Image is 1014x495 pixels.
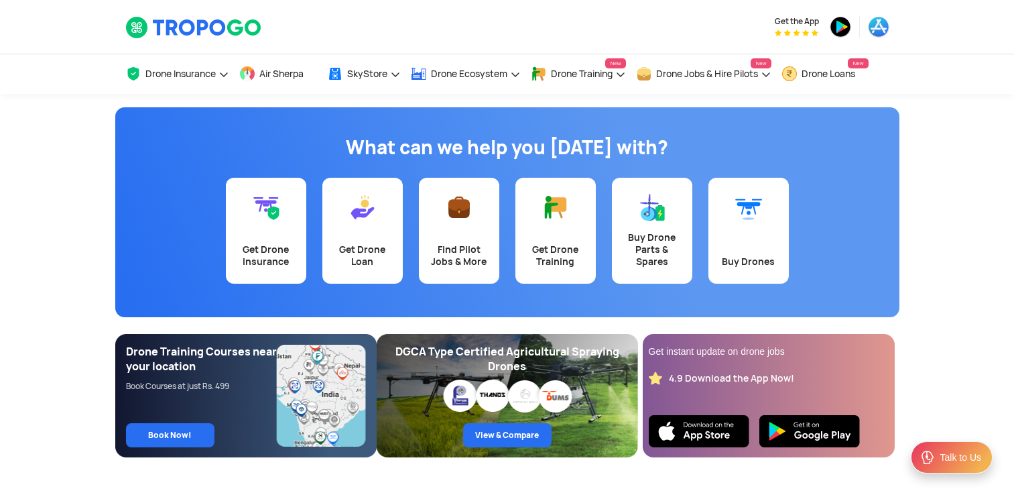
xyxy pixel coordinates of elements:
img: Buy Drone Parts & Spares [639,194,666,221]
img: Playstore [759,415,860,447]
div: Buy Drone Parts & Spares [620,231,684,268]
span: Drone Loans [802,68,855,79]
img: star_rating [649,372,662,385]
span: Drone Ecosystem [431,68,507,79]
div: Get Drone Insurance [234,243,298,268]
span: Drone Insurance [145,68,216,79]
a: Buy Drones [708,178,789,284]
a: Get Drone Loan [322,178,403,284]
div: Find Pilot Jobs & More [427,243,491,268]
a: Get Drone Training [515,178,596,284]
span: Air Sherpa [259,68,304,79]
div: Buy Drones [716,256,781,268]
a: Find Pilot Jobs & More [419,178,499,284]
img: ic_Support.svg [920,449,936,465]
div: DGCA Type Certified Agricultural Spraying Drones [387,345,627,374]
a: Drone Ecosystem [411,54,521,94]
a: Air Sherpa [239,54,317,94]
a: Get Drone Insurance [226,178,306,284]
span: New [605,58,625,68]
span: Get the App [775,16,819,27]
img: playstore [830,16,851,38]
img: Find Pilot Jobs & More [446,194,472,221]
span: SkyStore [347,68,387,79]
img: Get Drone Insurance [253,194,279,221]
div: Talk to Us [940,451,981,464]
a: Drone Insurance [125,54,229,94]
a: Drone Jobs & Hire PilotsNew [636,54,771,94]
a: Book Now! [126,423,214,447]
div: Get Drone Training [523,243,588,268]
a: SkyStore [327,54,401,94]
img: TropoGo Logo [125,16,263,39]
img: Ios [649,415,749,447]
a: Drone LoansNew [781,54,869,94]
div: Drone Training Courses near your location [126,345,277,374]
a: View & Compare [463,423,552,447]
span: New [848,58,868,68]
a: Drone TrainingNew [531,54,626,94]
img: Get Drone Training [542,194,569,221]
h1: What can we help you [DATE] with? [125,134,889,161]
div: Get instant update on drone jobs [649,345,889,358]
span: Drone Jobs & Hire Pilots [656,68,758,79]
img: App Raking [775,30,818,36]
img: Get Drone Loan [349,194,376,221]
a: Buy Drone Parts & Spares [612,178,692,284]
span: New [751,58,771,68]
img: Buy Drones [735,194,762,221]
span: Drone Training [551,68,613,79]
div: 4.9 Download the App Now! [669,372,794,385]
div: Book Courses at just Rs. 499 [126,381,277,392]
img: appstore [868,16,889,38]
div: Get Drone Loan [330,243,395,268]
